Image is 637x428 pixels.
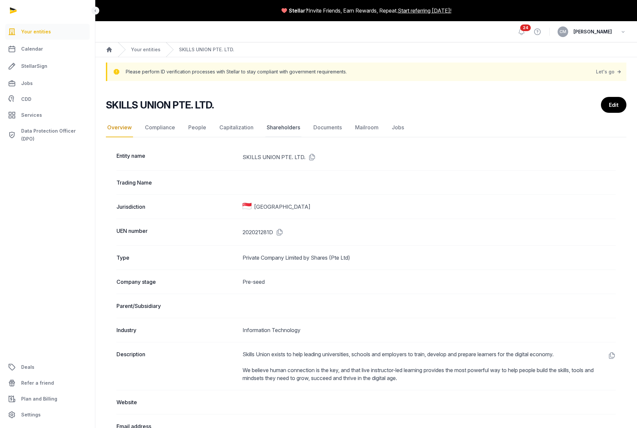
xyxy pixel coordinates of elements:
iframe: Chat Widget [518,351,637,428]
p: Please perform ID verification processes with Stellar to stay compliant with government requireme... [126,67,347,76]
dt: Website [116,398,237,406]
dd: SKILLS UNION PTE. LTD. [243,152,616,162]
a: Your entities [5,24,90,40]
dt: UEN number [116,227,237,237]
a: People [187,118,207,137]
a: Services [5,107,90,123]
span: Jobs [21,79,33,87]
a: Edit [601,97,626,113]
a: Refer a friend [5,375,90,391]
span: Deals [21,363,34,371]
dd: Information Technology [243,326,616,334]
span: [PERSON_NAME] [573,28,612,36]
a: Deals [5,359,90,375]
dt: Parent/Subsidiary [116,302,237,310]
dd: Private Company Limited by Shares (Pte Ltd) [243,254,616,262]
a: Documents [312,118,343,137]
a: Let's go [596,67,622,76]
a: Jobs [390,118,405,137]
nav: Tabs [106,118,626,137]
dt: Description [116,350,237,382]
button: CM [558,26,568,37]
dd: Skills Union exists to help leading universities, schools and employers to train, develop and pre... [243,350,616,382]
span: Data Protection Officer (DPO) [21,127,87,143]
a: Overview [106,118,133,137]
span: StellarSign [21,62,47,70]
h2: SKILLS UNION PTE. LTD. [106,99,214,111]
span: CDD [21,95,31,103]
dd: 202021281D [243,227,616,237]
span: Settings [21,411,41,419]
span: Stellar? [289,7,308,15]
dd: Pre-seed [243,278,616,286]
a: Start referring [DATE]! [398,7,451,15]
span: Calendar [21,45,43,53]
a: Capitalization [218,118,255,137]
a: Your entities [131,46,160,53]
a: Plan and Billing [5,391,90,407]
dt: Industry [116,326,237,334]
dt: Trading Name [116,179,237,187]
span: CM [560,30,566,34]
a: Mailroom [354,118,380,137]
span: 24 [520,24,531,31]
dt: Entity name [116,152,237,162]
nav: Breadcrumb [95,42,637,57]
dt: Jurisdiction [116,203,237,211]
span: Services [21,111,42,119]
a: StellarSign [5,58,90,74]
a: SKILLS UNION PTE. LTD. [179,46,234,53]
a: Settings [5,407,90,423]
dt: Company stage [116,278,237,286]
span: Your entities [21,28,51,36]
a: Compliance [144,118,176,137]
a: Jobs [5,75,90,91]
span: Refer a friend [21,379,54,387]
span: [GEOGRAPHIC_DATA] [254,203,310,211]
a: Calendar [5,41,90,57]
a: Data Protection Officer (DPO) [5,124,90,146]
a: CDD [5,93,90,106]
span: Plan and Billing [21,395,57,403]
a: Shareholders [265,118,301,137]
dt: Type [116,254,237,262]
